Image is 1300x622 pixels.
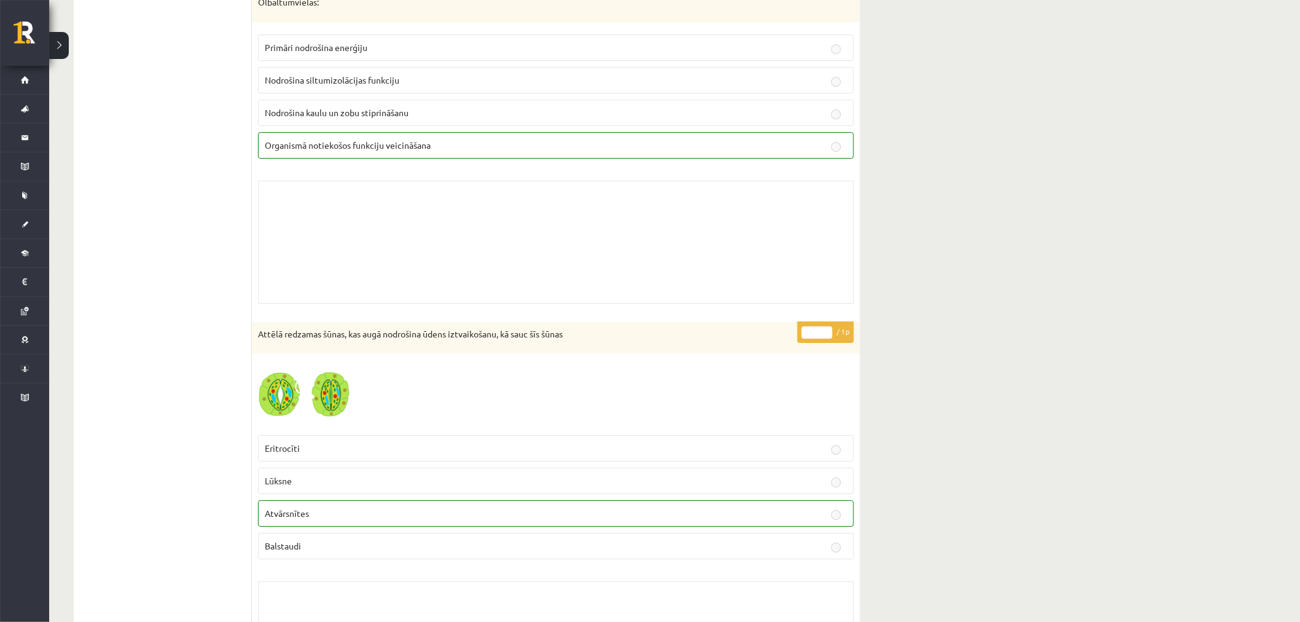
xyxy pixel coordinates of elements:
input: Atvārsnītes [831,510,841,520]
span: Balstaudi [265,540,301,551]
input: Balstaudi [831,543,841,553]
span: Eritrocīti [265,443,300,454]
span: Primāri nodrošina enerģiju [265,42,367,53]
span: Nodrošina kaulu un zobu stiprināšanu [265,107,409,118]
a: Rīgas 1. Tālmācības vidusskola [14,22,49,52]
input: Eritrocīti [831,445,841,455]
p: Attēlā redzamas šūnas, kas augā nodrošina ūdens iztvaikošanu, kā sauc šīs šūnas [258,328,793,341]
span: Nodrošina siltumizolācijas funkciju [265,74,399,85]
p: / 1p [797,321,854,343]
input: Primāri nodrošina enerģiju [831,44,841,54]
span: Atvārsnītes [265,508,309,519]
input: Lūksne [831,478,841,487]
img: 1.png [258,360,350,429]
input: Nodrošina kaulu un zobu stiprināšanu [831,109,841,119]
span: Organismā notiekošos funkciju veicināšana [265,140,431,151]
span: Lūksne [265,475,292,486]
input: Organismā notiekošos funkciju veicināšana [831,142,841,152]
input: Nodrošina siltumizolācijas funkciju [831,77,841,87]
